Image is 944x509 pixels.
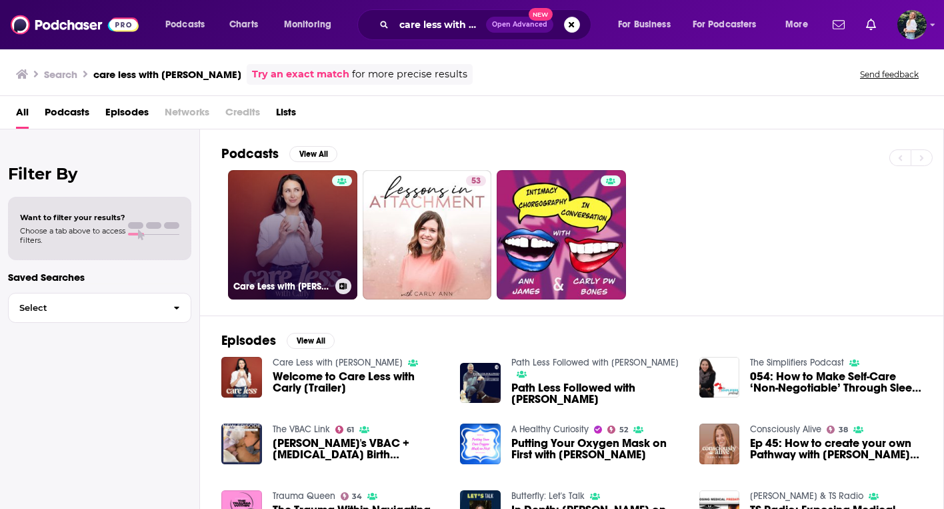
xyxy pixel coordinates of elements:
[750,424,821,435] a: Consciously Alive
[471,175,481,188] span: 53
[750,371,922,394] a: 054: How to Make Self-Care ‘Non-Negotiable’ Through Sleep - with Carly Pollack
[466,175,486,186] a: 53
[352,494,362,500] span: 34
[618,15,671,34] span: For Business
[273,357,403,368] a: Care Less with Carly
[785,15,808,34] span: More
[699,357,740,398] img: 054: How to Make Self-Care ‘Non-Negotiable’ Through Sleep - with Carly Pollack
[8,271,191,284] p: Saved Searches
[827,13,850,36] a: Show notifications dropdown
[276,101,296,129] a: Lists
[275,14,349,35] button: open menu
[20,213,125,222] span: Want to filter your results?
[607,426,628,434] a: 52
[394,14,486,35] input: Search podcasts, credits, & more...
[93,68,241,81] h3: care less with [PERSON_NAME]
[511,490,585,502] a: Butterfly: Let's Talk
[750,438,922,460] span: Ep 45: How to create your own Pathway with [PERSON_NAME] [PERSON_NAME]
[221,145,279,162] h2: Podcasts
[252,67,349,82] a: Try an exact match
[228,170,357,300] a: Care Less with [PERSON_NAME]
[511,438,683,460] span: Putting Your Oxygen Mask on First with [PERSON_NAME]
[511,424,589,435] a: A Healthy Curiosity
[619,427,628,433] span: 52
[370,9,604,40] div: Search podcasts, credits, & more...
[273,438,445,460] span: [PERSON_NAME]'s VBAC + [MEDICAL_DATA] Birth Challenges
[460,424,501,464] img: Putting Your Oxygen Mask on First with Carly Banks
[460,363,501,404] img: Path Less Followed with Carly Bautista
[105,101,149,129] a: Episodes
[156,14,222,35] button: open menu
[284,15,331,34] span: Monitoring
[273,371,445,394] a: Welcome to Care Less with Carly [Trailer]
[529,8,553,21] span: New
[511,438,683,460] a: Putting Your Oxygen Mask on First with Carly Banks
[352,67,467,82] span: for more precise results
[20,226,125,245] span: Choose a tab above to access filters.
[897,10,927,39] img: User Profile
[511,357,679,368] a: Path Less Followed with Andy Garcia
[229,15,258,34] span: Charts
[221,332,335,349] a: EpisodesView All
[492,21,547,28] span: Open Advanced
[233,281,330,292] h3: Care Less with [PERSON_NAME]
[8,164,191,183] h2: Filter By
[776,14,825,35] button: open menu
[897,10,927,39] span: Logged in as ginny24232
[335,426,355,434] a: 61
[289,146,337,162] button: View All
[609,14,687,35] button: open menu
[750,371,922,394] span: 054: How to Make Self-Care ‘Non-Negotiable’ Through Sleep - with [PERSON_NAME]
[750,438,922,460] a: Ep 45: How to create your own Pathway with Carly Rowena
[750,357,844,368] a: The Simplifiers Podcast
[221,332,276,349] h2: Episodes
[897,10,927,39] button: Show profile menu
[165,101,209,129] span: Networks
[165,15,205,34] span: Podcasts
[363,170,492,300] a: 53
[9,304,163,312] span: Select
[684,14,776,35] button: open menu
[273,424,330,435] a: The VBAC Link
[221,424,262,464] img: Carly's VBAC + COVID Birth Challenges
[225,101,260,129] span: Credits
[11,12,139,37] img: Podchaser - Follow, Share and Rate Podcasts
[827,426,848,434] a: 38
[221,145,337,162] a: PodcastsView All
[8,293,191,323] button: Select
[273,490,335,502] a: Trauma Queen
[44,68,77,81] h3: Search
[511,382,683,405] a: Path Less Followed with Carly Bautista
[273,438,445,460] a: Carly's VBAC + COVID Birth Challenges
[699,424,740,464] img: Ep 45: How to create your own Pathway with Carly Rowena
[347,427,354,433] span: 61
[693,15,757,34] span: For Podcasters
[341,492,363,500] a: 34
[856,69,923,80] button: Send feedback
[16,101,29,129] a: All
[861,13,881,36] a: Show notifications dropdown
[511,382,683,405] span: Path Less Followed with [PERSON_NAME]
[221,357,262,398] img: Welcome to Care Less with Carly [Trailer]
[45,101,89,129] a: Podcasts
[287,333,335,349] button: View All
[486,17,553,33] button: Open AdvancedNew
[750,490,863,502] a: Marti Oakley & TS Radio
[221,14,266,35] a: Charts
[839,427,848,433] span: 38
